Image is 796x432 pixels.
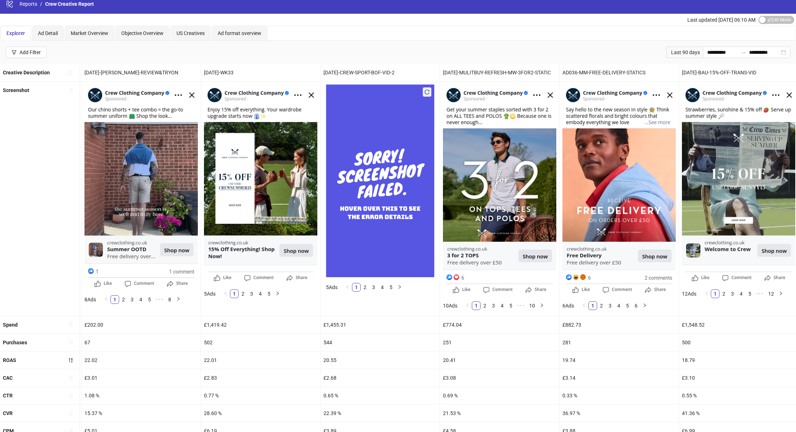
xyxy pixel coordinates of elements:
b: CTR [3,393,13,398]
a: 5 [387,283,395,291]
img: Screenshot 6799587226665 [443,84,556,296]
a: 2 [481,302,489,310]
div: 544 [321,334,440,351]
div: 19.74 [560,352,679,369]
img: Screenshot 6838774798065 [84,84,198,289]
a: 3 [606,302,614,310]
li: 12 [766,289,777,298]
span: right [397,285,402,289]
li: Previous Page [343,283,352,292]
button: Add Filter [6,47,47,58]
a: 3 [128,296,136,304]
button: right [395,283,404,292]
span: ••• [154,295,165,304]
li: Next Page [640,301,649,310]
button: left [463,301,472,310]
span: right [540,303,544,307]
li: Next Page [395,283,404,292]
div: £1,455.31 [321,316,440,333]
div: 0.65 % [321,387,440,404]
span: Ad format overview [218,30,261,36]
img: Screenshot 6723083790665 [562,84,676,296]
b: CAC [3,375,13,381]
button: right [777,289,785,298]
li: 1 [352,283,361,292]
li: 3 [247,289,256,298]
span: sort-ascending [68,393,73,398]
span: 5 Ads [326,284,338,290]
span: sort-ascending [68,70,73,75]
span: 8 Ads [84,297,96,302]
li: 2 [480,301,489,310]
button: right [273,289,282,298]
button: left [221,289,230,298]
b: Creative Description [3,70,50,75]
li: 4 [498,301,506,310]
span: Market Overview [71,30,108,36]
button: left [702,289,711,298]
a: 2 [720,290,728,298]
li: 5 [745,289,754,298]
a: 2 [361,283,369,291]
span: reload [425,90,430,95]
div: 22.01 [201,352,320,369]
a: 2 [119,296,127,304]
span: sort-ascending [68,411,73,416]
li: 1 [588,301,597,310]
span: sort-descending [68,358,73,363]
a: 5 [265,290,273,298]
div: [DATE]-CREW-SPORT-BOF-VID-2 [321,64,440,81]
b: Purchases [3,340,27,345]
a: 10 [527,302,537,310]
li: 5 [623,301,632,310]
span: 6 Ads [562,303,574,309]
a: 4 [378,283,386,291]
div: [DATE]-MULITBUY-REFRESH-MW-3FOR2-STATIC [440,64,559,81]
span: left [582,303,586,307]
span: left [465,303,470,307]
div: 21.53 % [440,405,559,422]
span: 5 Ads [204,291,216,297]
span: Objective Overview [121,30,164,36]
img: Screenshot 6846508625665 [204,84,317,283]
li: 2 [719,289,728,298]
a: 1 [472,302,480,310]
li: 1 [110,295,119,304]
div: 28.60 % [201,405,320,422]
span: right [643,303,647,307]
li: 5 [387,283,395,292]
span: 12 Ads [682,291,696,297]
li: Next 5 Pages [515,301,527,310]
li: Next Page [538,301,546,310]
a: 3 [490,302,497,310]
a: 1 [352,283,360,291]
li: 10 [527,301,538,310]
span: left [345,285,350,289]
b: Screenshot [3,87,29,93]
div: £2.83 [201,369,320,387]
span: sort-ascending [68,340,73,345]
span: Crew Creative Report [45,1,94,7]
button: right [640,301,649,310]
b: ROAS [3,357,16,363]
a: 1 [589,302,597,310]
span: US Creatives [177,30,205,36]
span: ••• [515,301,527,310]
span: Explorer [6,30,25,36]
li: 4 [256,289,265,298]
div: £3.08 [440,369,559,387]
div: Last 90 days [666,47,703,58]
span: to [740,49,746,55]
button: right [538,301,546,310]
span: 10 Ads [443,303,457,309]
li: 1 [472,301,480,310]
li: 2 [597,301,606,310]
a: 4 [256,290,264,298]
button: right [174,295,183,304]
span: right [176,297,180,301]
div: 22.02 [82,352,201,369]
span: filter [12,50,17,55]
div: [DATE]-WK33 [201,64,320,81]
div: 502 [201,334,320,351]
a: 4 [737,290,745,298]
